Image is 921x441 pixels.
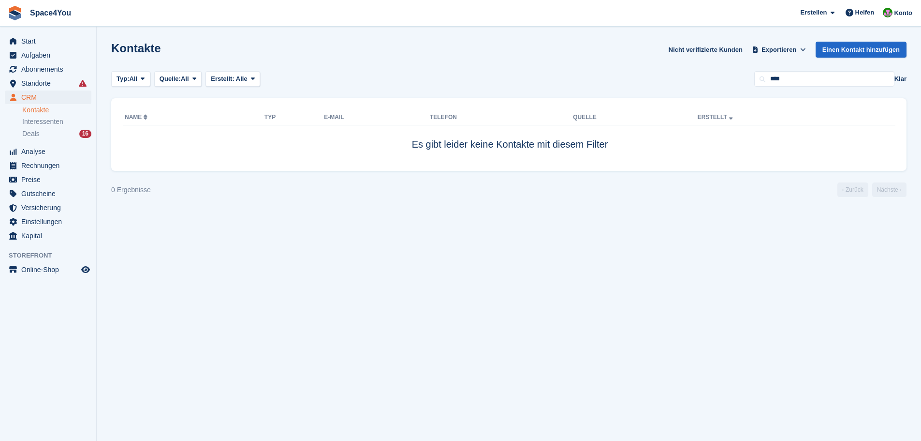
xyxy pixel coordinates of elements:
[5,91,91,104] a: menu
[5,48,91,62] a: menu
[5,263,91,276] a: Speisekarte
[205,71,260,87] button: Erstellt: Alle
[761,45,796,55] span: Exportieren
[21,48,79,62] span: Aufgaben
[412,139,608,150] span: Es gibt leider keine Kontakte mit diesem Filter
[21,159,79,172] span: Rechnungen
[181,74,189,84] span: All
[111,42,161,55] h1: Kontakte
[79,130,91,138] div: 16
[837,182,868,197] a: Vorherige
[5,159,91,172] a: menu
[5,201,91,214] a: menu
[21,145,79,158] span: Analyse
[21,215,79,228] span: Einstellungen
[5,187,91,200] a: menu
[22,129,91,139] a: Deals 16
[22,117,91,127] a: Interessenten
[698,114,735,121] a: Erstellt
[21,76,79,90] span: Standorte
[21,173,79,186] span: Preise
[211,75,234,82] span: Erstellt:
[5,229,91,243] a: menu
[117,74,129,84] span: Typ:
[5,34,91,48] a: menu
[5,145,91,158] a: menu
[80,264,91,275] a: Vorschau-Shop
[160,74,181,84] span: Quelle:
[816,42,906,58] a: Einen Kontakt hinzufügen
[21,91,79,104] span: CRM
[22,129,40,138] span: Deals
[5,215,91,228] a: menu
[9,251,96,260] span: Storefront
[26,5,75,21] a: Space4You
[835,182,908,197] nav: Page
[430,110,573,125] th: Telefon
[5,62,91,76] a: menu
[236,75,248,82] span: Alle
[872,182,906,197] a: Nächste
[855,8,875,17] span: Helfen
[8,6,22,20] img: stora-icon-8386f47178a22dfd0bd8f6a31ec36ba5ce8667c1dd55bd0f319d3a0aa187defe.svg
[129,74,137,84] span: All
[111,71,150,87] button: Typ: All
[154,71,202,87] button: Quelle: All
[22,117,63,126] span: Interessenten
[324,110,430,125] th: E-Mail
[750,42,808,58] button: Exportieren
[79,79,87,87] i: Es sind Fehler bei der Synchronisierung von Smart-Einträgen aufgetreten
[800,8,827,17] span: Erstellen
[21,201,79,214] span: Versicherung
[111,185,151,195] div: 0 Ergebnisse
[894,74,906,84] button: Klar
[264,110,324,125] th: Typ
[21,229,79,243] span: Kapital
[125,114,149,121] a: Name
[22,106,91,115] a: Kontakte
[21,263,79,276] span: Online-Shop
[21,62,79,76] span: Abonnements
[894,8,912,18] span: Konto
[665,42,746,58] a: Nicht verifizierte Kunden
[21,187,79,200] span: Gutscheine
[5,173,91,186] a: menu
[883,8,892,17] img: Luca-André Talhoff
[573,110,698,125] th: Quelle
[5,76,91,90] a: menu
[21,34,79,48] span: Start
